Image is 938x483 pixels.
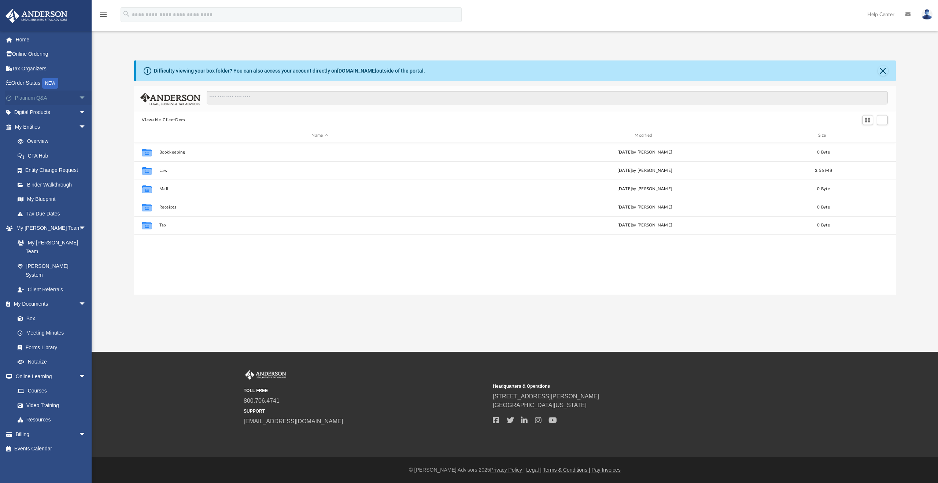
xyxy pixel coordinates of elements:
a: Platinum Q&Aarrow_drop_down [5,91,97,105]
a: Notarize [10,355,93,369]
a: Billingarrow_drop_down [5,427,97,442]
a: menu [99,14,108,19]
span: 0 Byte [817,205,830,209]
div: [DATE] by [PERSON_NAME] [484,186,806,192]
button: Mail [159,187,481,191]
span: arrow_drop_down [79,427,93,442]
span: arrow_drop_down [79,297,93,312]
span: 3.56 MB [815,169,832,173]
span: 0 Byte [817,187,830,191]
a: My Entitiesarrow_drop_down [5,119,97,134]
div: Modified [484,132,805,139]
div: [DATE] by [PERSON_NAME] [484,167,806,174]
button: Receipts [159,205,481,210]
button: Tax [159,223,481,228]
button: Bookkeeping [159,150,481,155]
i: menu [99,10,108,19]
a: CTA Hub [10,148,97,163]
div: Size [809,132,838,139]
span: arrow_drop_down [79,105,93,120]
i: search [122,10,130,18]
a: Box [10,311,90,326]
a: Tax Organizers [5,61,97,76]
a: Online Learningarrow_drop_down [5,369,93,384]
a: Events Calendar [5,442,97,456]
a: Courses [10,384,93,398]
a: Order StatusNEW [5,76,97,91]
button: Add [877,115,888,125]
button: Law [159,168,481,173]
a: My [PERSON_NAME] Team [10,235,90,259]
a: Home [5,32,97,47]
button: Close [878,66,888,76]
a: Binder Walkthrough [10,177,97,192]
a: [EMAIL_ADDRESS][DOMAIN_NAME] [244,418,343,424]
a: Entity Change Request [10,163,97,178]
a: Digital Productsarrow_drop_down [5,105,97,120]
div: [DATE] by [PERSON_NAME] [484,149,806,156]
a: Online Ordering [5,47,97,62]
a: Privacy Policy | [490,467,525,473]
div: id [841,132,893,139]
a: My [PERSON_NAME] Teamarrow_drop_down [5,221,93,236]
a: [STREET_ADDRESS][PERSON_NAME] [493,393,599,399]
a: 800.706.4741 [244,398,280,404]
img: User Pic [922,9,933,20]
input: Search files and folders [207,91,887,105]
span: arrow_drop_down [79,119,93,134]
small: SUPPORT [244,408,488,414]
a: Overview [10,134,97,149]
a: [PERSON_NAME] System [10,259,93,282]
span: 0 Byte [817,223,830,227]
small: TOLL FREE [244,387,488,394]
a: Meeting Minutes [10,326,93,340]
a: My Documentsarrow_drop_down [5,297,93,311]
div: grid [134,143,896,295]
small: Headquarters & Operations [493,383,737,390]
a: Pay Invoices [591,467,620,473]
button: Switch to Grid View [862,115,873,125]
a: Video Training [10,398,90,413]
a: [GEOGRAPHIC_DATA][US_STATE] [493,402,587,408]
a: Resources [10,413,93,427]
span: 0 Byte [817,150,830,154]
span: arrow_drop_down [79,369,93,384]
a: Forms Library [10,340,90,355]
a: Client Referrals [10,282,93,297]
div: Difficulty viewing your box folder? You can also access your account directly on outside of the p... [154,67,425,75]
a: Terms & Conditions | [543,467,590,473]
div: [DATE] by [PERSON_NAME] [484,222,806,229]
a: [DOMAIN_NAME] [337,68,376,74]
a: My Blueprint [10,192,93,207]
a: Tax Due Dates [10,206,97,221]
div: [DATE] by [PERSON_NAME] [484,204,806,211]
img: Anderson Advisors Platinum Portal [3,9,70,23]
img: Anderson Advisors Platinum Portal [244,370,288,380]
div: NEW [42,78,58,89]
span: arrow_drop_down [79,91,93,106]
button: Viewable-ClientDocs [142,117,185,123]
a: Legal | [526,467,542,473]
span: arrow_drop_down [79,221,93,236]
div: Name [159,132,480,139]
div: © [PERSON_NAME] Advisors 2025 [92,466,938,474]
div: id [137,132,155,139]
